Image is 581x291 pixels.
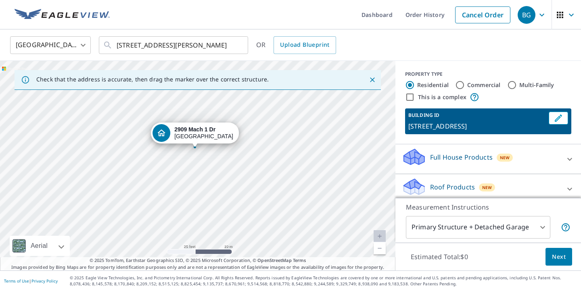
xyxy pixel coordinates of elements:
div: PROPERTY TYPE [405,71,571,78]
div: Aerial [28,236,50,256]
a: Privacy Policy [31,278,58,284]
p: © 2025 Eagle View Technologies, Inc. and Pictometry International Corp. All Rights Reserved. Repo... [70,275,577,287]
p: Measurement Instructions [406,202,571,212]
label: Multi-Family [519,81,554,89]
a: Current Level 20, Zoom In Disabled [374,230,386,242]
a: Cancel Order [455,6,510,23]
div: [GEOGRAPHIC_DATA] [174,126,233,140]
p: Roof Products [430,182,475,192]
a: Terms of Use [4,278,29,284]
p: Check that the address is accurate, then drag the marker over the correct structure. [36,76,269,83]
a: Terms [293,257,306,263]
div: Full House ProductsNew [402,148,575,170]
img: EV Logo [15,9,110,21]
span: Your report will include the primary structure and a detached garage if one exists. [561,222,571,232]
div: Dropped pin, building 1, Residential property, 2909 Mach 1 Dr Norfolk, NE 68701 [151,123,239,148]
label: Commercial [467,81,501,89]
a: Upload Blueprint [274,36,336,54]
strong: 2909 Mach 1 Dr [174,126,215,133]
div: Roof ProductsNew [402,177,575,200]
input: Search by address or latitude-longitude [117,34,232,56]
button: Close [367,75,378,85]
a: OpenStreetMap [257,257,291,263]
p: Estimated Total: $0 [404,248,474,266]
div: [GEOGRAPHIC_DATA] [10,34,91,56]
button: Edit building 1 [549,112,568,125]
p: | [4,279,58,283]
span: © 2025 TomTom, Earthstar Geographics SIO, © 2025 Microsoft Corporation, © [90,257,306,264]
span: New [500,154,510,161]
span: Upload Blueprint [280,40,329,50]
div: Aerial [10,236,70,256]
p: Full House Products [430,152,493,162]
button: Next [545,248,572,266]
div: BG [518,6,535,24]
p: [STREET_ADDRESS] [408,121,545,131]
span: New [482,184,492,191]
div: Primary Structure + Detached Garage [406,216,550,239]
p: BUILDING ID [408,112,439,118]
a: Current Level 20, Zoom Out [374,242,386,254]
div: OR [256,36,336,54]
span: Next [552,252,566,262]
label: This is a complex [418,93,466,101]
label: Residential [417,81,449,89]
